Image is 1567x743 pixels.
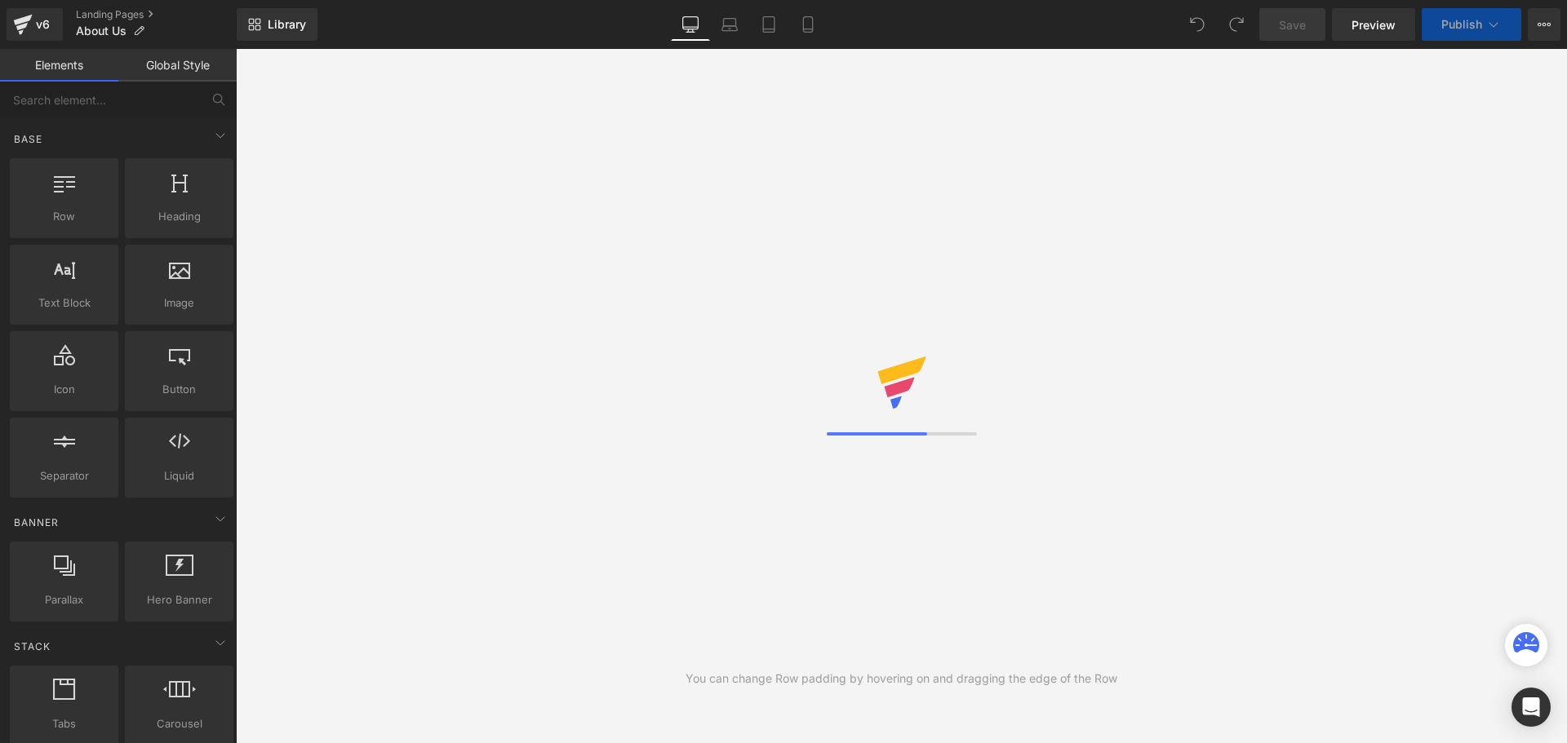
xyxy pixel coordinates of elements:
span: Banner [12,515,60,530]
a: New Library [237,8,317,41]
div: Open Intercom Messenger [1512,688,1551,727]
a: Laptop [710,8,749,41]
button: Publish [1422,8,1521,41]
span: Button [130,381,229,398]
div: v6 [33,14,53,35]
span: Liquid [130,467,229,484]
a: Global Style [118,49,237,82]
div: You can change Row padding by hovering on and dragging the edge of the Row [686,670,1117,688]
span: Publish [1441,18,1482,31]
span: Hero Banner [130,591,229,608]
a: v6 [7,8,63,41]
a: Tablet [749,8,788,41]
span: Carousel [130,715,229,732]
button: Redo [1220,8,1253,41]
button: Undo [1181,8,1214,41]
span: Heading [130,208,229,225]
span: Tabs [15,715,113,732]
button: More [1528,8,1560,41]
a: Landing Pages [76,8,237,21]
span: Stack [12,639,52,654]
span: Base [12,131,44,147]
span: Separator [15,467,113,484]
span: Icon [15,381,113,398]
a: Desktop [671,8,710,41]
span: Row [15,208,113,225]
span: Parallax [15,591,113,608]
span: Save [1279,16,1306,33]
span: Preview [1352,16,1396,33]
a: Mobile [788,8,828,41]
span: Image [130,294,229,312]
span: About Us [76,24,127,38]
a: Preview [1332,8,1415,41]
span: Text Block [15,294,113,312]
span: Library [268,17,306,32]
